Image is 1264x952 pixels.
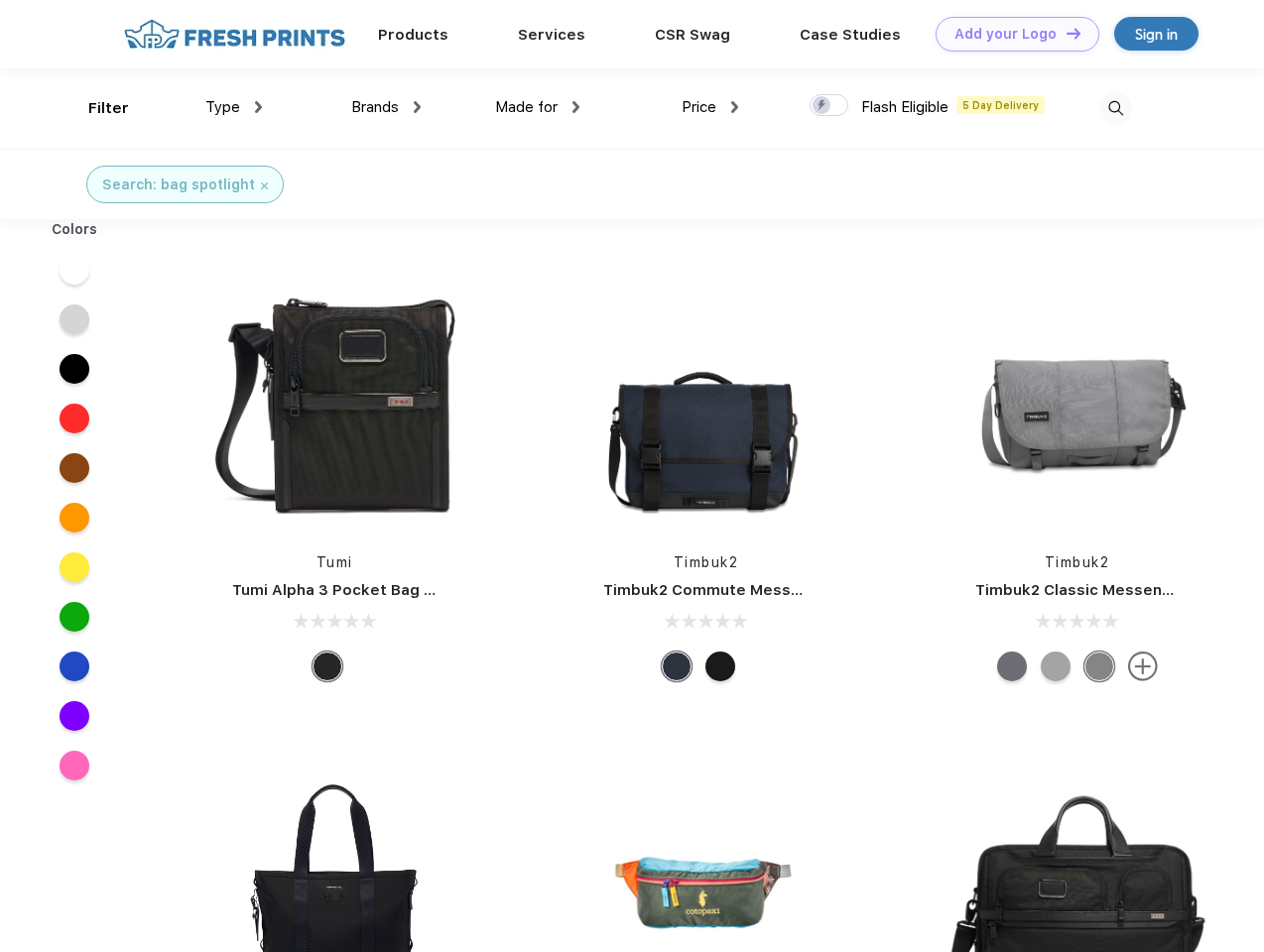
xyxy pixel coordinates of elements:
a: Timbuk2 [674,554,739,570]
div: Eco Nautical [662,652,692,681]
span: Type [205,98,240,116]
div: Colors [37,219,113,240]
img: desktop_search.svg [1099,92,1132,125]
div: Eco Black [705,652,735,681]
div: Search: bag spotlight [102,175,255,195]
a: Tumi [316,554,353,570]
span: Price [682,98,716,116]
div: Eco Rind Pop [1041,652,1071,681]
img: func=resize&h=266 [202,269,466,533]
img: func=resize&h=266 [573,269,837,533]
img: dropdown.png [414,101,421,113]
img: fo%20logo%202.webp [118,17,351,52]
a: Sign in [1114,17,1199,51]
div: Eco Army Pop [997,652,1027,681]
a: Timbuk2 Classic Messenger Bag [975,581,1221,599]
div: Filter [88,97,129,120]
img: dropdown.png [731,101,738,113]
img: func=resize&h=266 [946,269,1209,533]
div: Black [313,652,342,681]
div: Eco Gunmetal [1084,652,1114,681]
a: Products [378,26,448,44]
span: Flash Eligible [861,98,948,116]
img: DT [1067,28,1080,39]
span: Made for [495,98,558,116]
img: more.svg [1128,652,1158,681]
a: Timbuk2 [1045,554,1110,570]
div: Add your Logo [954,26,1057,43]
img: dropdown.png [572,101,579,113]
span: 5 Day Delivery [956,96,1045,114]
img: dropdown.png [255,101,262,113]
div: Sign in [1135,23,1178,46]
a: Timbuk2 Commute Messenger Bag [603,581,869,599]
img: filter_cancel.svg [261,182,268,189]
span: Brands [351,98,399,116]
a: Tumi Alpha 3 Pocket Bag Small [232,581,464,599]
